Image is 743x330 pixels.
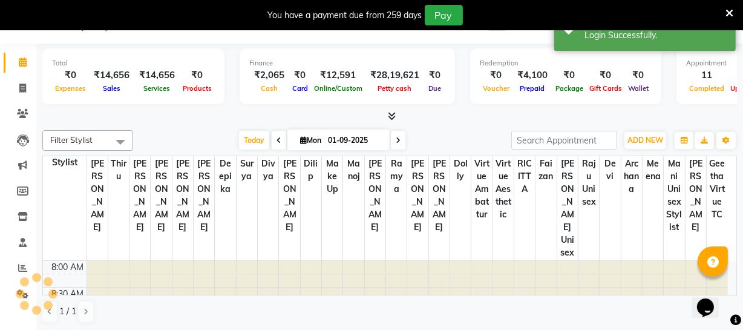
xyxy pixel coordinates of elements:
[258,84,281,93] span: Cash
[578,156,599,210] span: Raju Unisex
[52,84,89,93] span: Expenses
[586,68,625,82] div: ₹0
[512,68,552,82] div: ₹4,100
[237,156,257,184] span: Surya
[89,68,134,82] div: ₹14,656
[289,68,311,82] div: ₹0
[194,156,214,235] span: [PERSON_NAME]
[249,58,445,68] div: Finance
[289,84,311,93] span: Card
[692,282,731,318] iframe: chat widget
[43,156,87,169] div: Stylist
[172,156,193,235] span: [PERSON_NAME]
[297,136,324,145] span: Mon
[625,84,652,93] span: Wallet
[141,84,174,93] span: Services
[480,84,512,93] span: Voucher
[239,131,269,150] span: Today
[215,156,235,197] span: Deepika
[425,84,444,93] span: Due
[557,156,578,260] span: [PERSON_NAME] Unisex
[50,288,87,300] div: 8:30 AM
[108,156,129,184] span: Thiru
[627,136,663,145] span: ADD NEW
[584,29,727,42] div: Login Successfully.
[50,261,87,274] div: 8:00 AM
[511,131,617,150] input: Search Appointment
[365,156,385,235] span: [PERSON_NAME]
[552,68,586,82] div: ₹0
[425,5,463,25] button: Pay
[180,68,215,82] div: ₹0
[249,68,289,82] div: ₹2,065
[180,84,215,93] span: Products
[552,84,586,93] span: Package
[324,131,385,150] input: 2025-09-01
[514,156,535,197] span: RICITTA
[480,58,652,68] div: Redemption
[517,84,548,93] span: Prepaid
[134,68,180,82] div: ₹14,656
[664,156,684,235] span: Mani Unisex Stylist
[471,156,492,222] span: Virtue Ambattur
[258,156,278,184] span: Divya
[407,156,428,235] span: [PERSON_NAME]
[311,68,365,82] div: ₹12,591
[625,68,652,82] div: ₹0
[322,156,342,197] span: Make up
[151,156,171,235] span: [PERSON_NAME]
[707,156,728,222] span: Geetha Virtue TC
[50,135,93,145] span: Filter Stylist
[600,156,620,184] span: Devi
[621,156,642,197] span: Archana
[586,84,625,93] span: Gift Cards
[311,84,365,93] span: Online/Custom
[450,156,471,184] span: Dolly
[100,84,123,93] span: Sales
[386,156,407,197] span: Ramya
[59,305,76,318] span: 1 / 1
[424,68,445,82] div: ₹0
[624,132,666,149] button: ADD NEW
[279,156,299,235] span: [PERSON_NAME]
[480,68,512,82] div: ₹0
[429,156,450,235] span: [PERSON_NAME]
[643,156,663,184] span: Meena
[686,156,706,235] span: [PERSON_NAME]
[52,58,215,68] div: Total
[52,68,89,82] div: ₹0
[129,156,150,235] span: [PERSON_NAME]
[686,68,727,82] div: 11
[268,9,422,22] div: You have a payment due from 259 days
[87,156,108,235] span: [PERSON_NAME]
[375,84,415,93] span: Petty cash
[493,156,514,222] span: Virtue Aesthetic
[365,68,424,82] div: ₹28,19,621
[686,84,727,93] span: Completed
[301,156,321,184] span: Dilip
[343,156,364,184] span: Manoj
[535,156,556,184] span: Faizan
